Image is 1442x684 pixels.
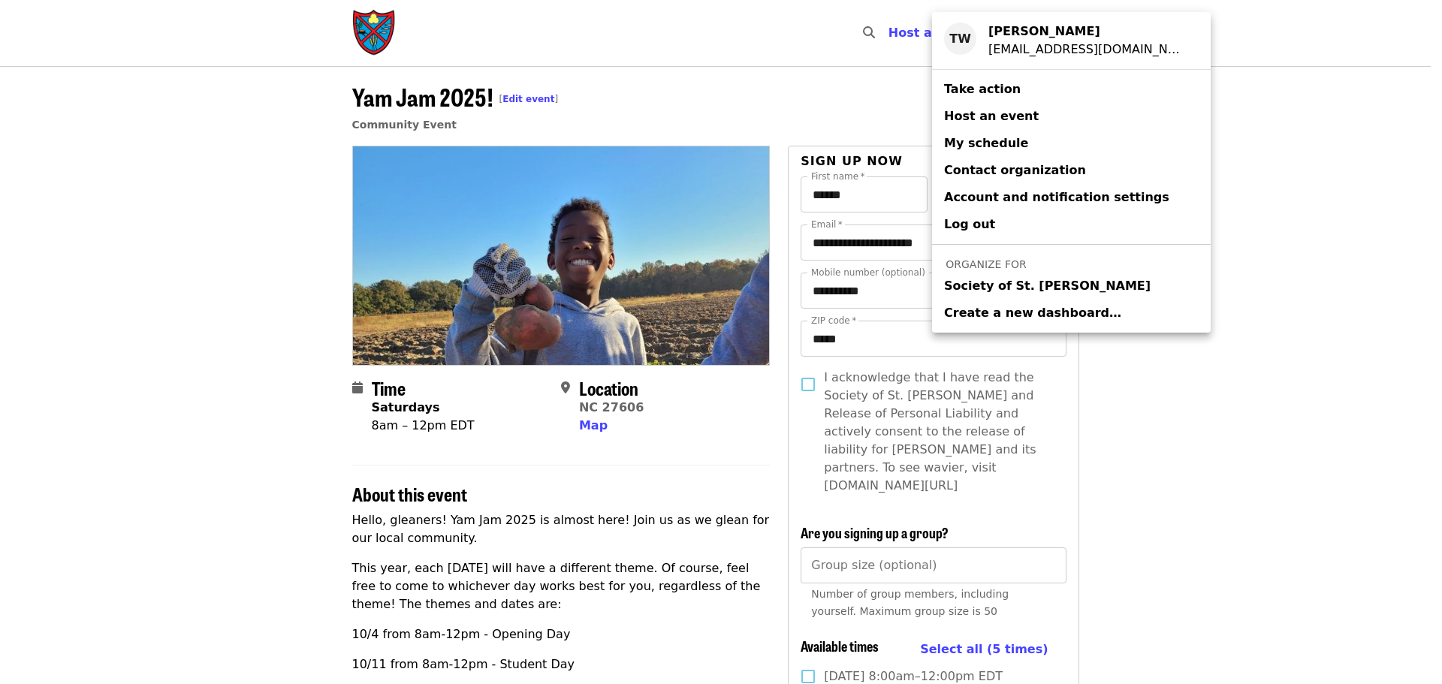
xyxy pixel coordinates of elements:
span: Society of St. [PERSON_NAME] [944,277,1151,295]
div: TW [944,23,976,55]
span: Take action [944,82,1021,96]
a: Society of St. [PERSON_NAME] [932,273,1211,300]
a: TW[PERSON_NAME][EMAIL_ADDRESS][DOMAIN_NAME] [932,18,1211,63]
a: Account and notification settings [932,184,1211,211]
strong: [PERSON_NAME] [988,24,1100,38]
span: Organize for [946,258,1026,270]
a: Take action [932,76,1211,103]
a: Log out [932,211,1211,238]
a: My schedule [932,130,1211,157]
span: Account and notification settings [944,190,1169,204]
span: Log out [944,217,995,231]
a: Contact organization [932,157,1211,184]
span: My schedule [944,136,1028,150]
div: nc-glean@endhunger.org [988,41,1187,59]
span: Contact organization [944,163,1086,177]
span: Create a new dashboard… [944,306,1121,320]
a: Create a new dashboard… [932,300,1211,327]
a: Host an event [932,103,1211,130]
div: Taylor Wolfe [988,23,1187,41]
span: Host an event [944,109,1039,123]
